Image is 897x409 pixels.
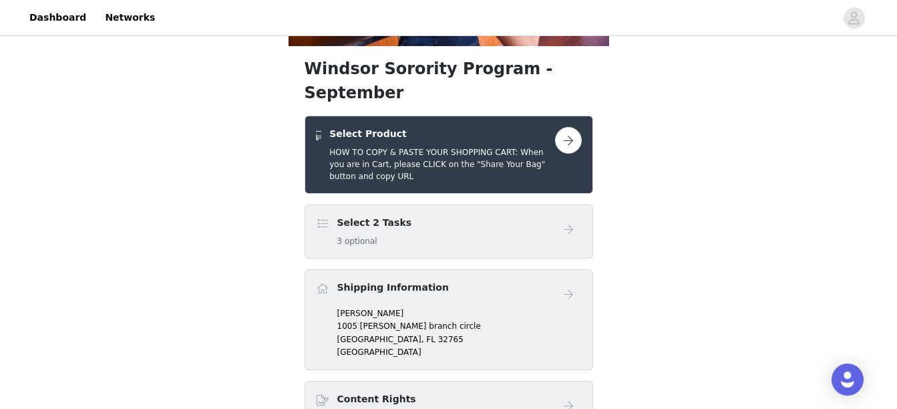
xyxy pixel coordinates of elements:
h5: 3 optional [337,235,412,247]
h4: Select 2 Tasks [337,216,412,230]
span: 32765 [438,335,464,344]
div: avatar [848,7,860,29]
div: Select Product [305,116,593,194]
h4: Select Product [329,127,554,141]
h5: HOW TO COPY & PASTE YOUR SHOPPING CART: When you are in Cart, please CLICK on the "Share Your Bag... [329,146,554,182]
p: 1005 [PERSON_NAME] branch circle [337,320,582,332]
div: Open Intercom Messenger [832,364,864,396]
h4: Content Rights [337,392,416,406]
a: Dashboard [21,3,94,33]
span: [GEOGRAPHIC_DATA], [337,335,424,344]
h4: Shipping Information [337,281,449,295]
div: Shipping Information [305,269,593,370]
a: Networks [97,3,163,33]
p: [GEOGRAPHIC_DATA] [337,346,582,358]
div: Select 2 Tasks [305,204,593,259]
p: [PERSON_NAME] [337,307,582,319]
span: FL [426,335,435,344]
h1: Windsor Sorority Program - September [305,57,593,105]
